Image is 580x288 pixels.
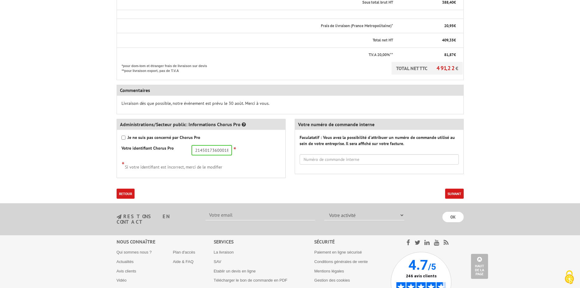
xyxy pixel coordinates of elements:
[117,189,135,199] a: Retour
[117,250,152,254] a: Qui sommes nous ?
[173,259,194,264] a: Aide & FAQ
[122,62,213,73] p: *pour dom-tom et étranger frais de livraison sur devis **pour livraison export, pas de T.V.A
[399,37,456,43] p: €
[121,136,125,140] input: Je ne suis pas concerné par Chorus Pro
[121,145,174,151] label: Votre identifiant Chorus Pro
[314,238,391,245] div: Sécurité
[214,269,256,273] a: Etablir un devis en ligne
[471,254,488,279] a: Haut de la page
[173,250,195,254] a: Plan d'accès
[314,269,344,273] a: Mentions légales
[314,250,362,254] a: Paiement en ligne sécurisé
[214,278,287,283] a: Télécharger le bon de commande en PDF
[117,269,136,273] a: Avis clients
[117,259,134,264] a: Actualités
[117,238,214,245] div: Nous connaître
[117,214,121,219] img: newsletter.jpg
[314,278,350,283] a: Gestion des cookies
[117,33,394,48] th: Total net HT
[562,270,577,285] img: Cookies (fenêtre modale)
[117,278,127,283] a: Vidéo
[121,100,459,106] p: Livraison dès que possible, notre événement est prévu le 30 août. Merci à vous.
[214,250,234,254] a: La livraison
[392,62,463,75] p: TOTAL NET TTC €
[128,135,200,140] strong: Je ne suis pas concerné par Chorus Pro
[295,119,463,130] div: Votre numéro de commande interne
[399,52,456,58] p: €
[559,267,580,288] button: Cookies (fenêtre modale)
[300,134,459,147] label: Faculatatif : Vous avez la possibilité d'attribuer un numéro de commande utilisé au sein de votre...
[117,85,463,96] div: Commentaires
[442,37,454,43] span: 409,35
[314,259,368,264] a: Conditions générales de vente
[122,52,393,58] p: T.V.A 20,00%**
[206,210,315,220] input: Votre email
[437,65,455,72] span: 491,22
[300,154,459,165] input: Numéro de commande interne
[444,23,454,28] span: 20,95
[121,160,281,170] div: Si votre identifiant est incorrect, merci de le modifier
[445,189,464,199] button: Suivant
[117,119,285,130] div: Administrations/Secteur public: Informations Chorus Pro
[214,238,315,245] div: Services
[117,19,394,33] th: Frais de livraison (France Metropolitaine)*
[214,259,221,264] a: SAV
[117,214,197,225] h3: restons en contact
[442,212,464,222] input: OK
[399,23,456,29] p: €
[444,52,454,57] span: 81,87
